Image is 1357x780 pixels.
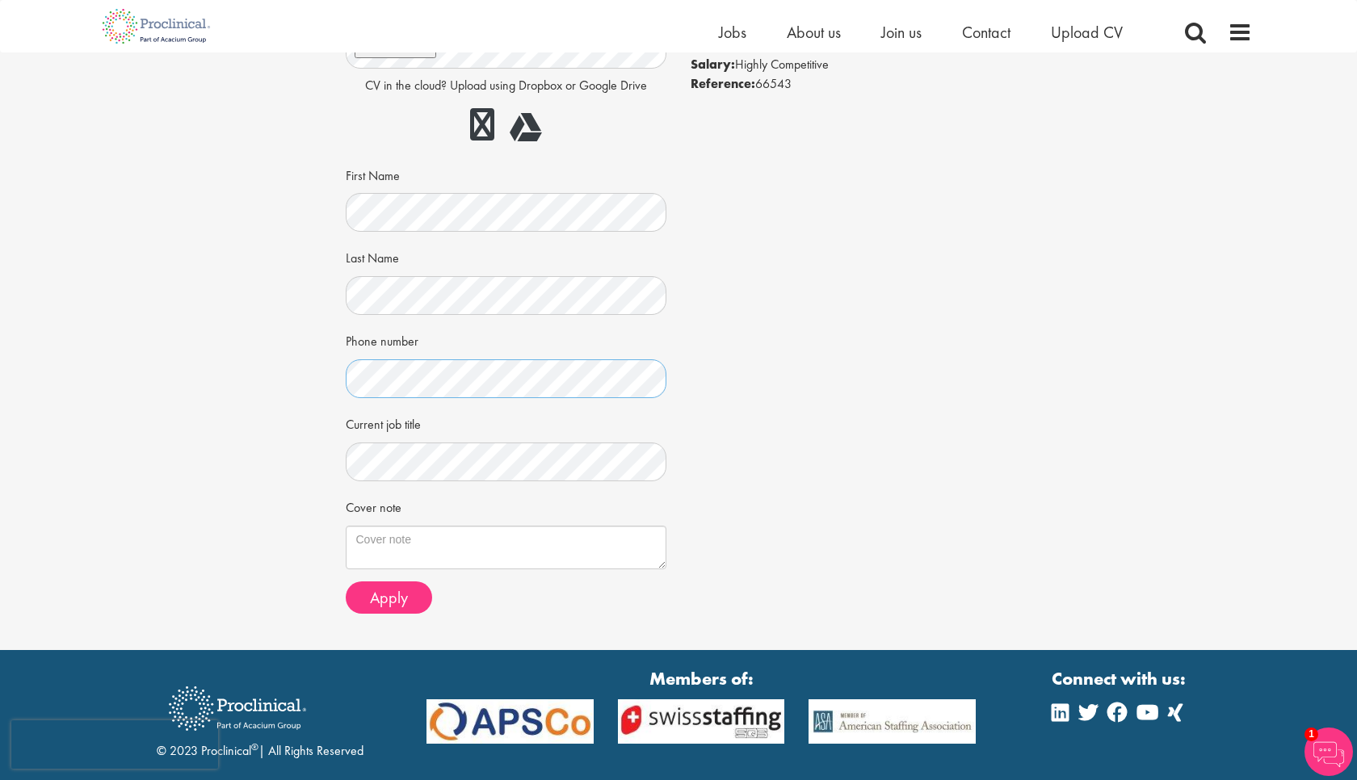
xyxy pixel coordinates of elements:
[346,244,399,268] label: Last Name
[346,581,432,614] button: Apply
[691,74,1012,94] li: 66543
[719,22,746,43] a: Jobs
[157,675,318,742] img: Proclinical Recruitment
[346,410,421,434] label: Current job title
[691,55,1012,74] li: Highly Competitive
[881,22,922,43] a: Join us
[414,699,606,744] img: APSCo
[606,699,797,744] img: APSCo
[787,22,841,43] a: About us
[346,77,667,95] p: CV in the cloud? Upload using Dropbox or Google Drive
[11,720,218,769] iframe: reCAPTCHA
[251,740,258,753] sup: ®
[1051,22,1123,43] a: Upload CV
[691,56,735,73] strong: Salary:
[346,161,400,186] label: First Name
[1052,666,1189,691] strong: Connect with us:
[426,666,976,691] strong: Members of:
[346,493,401,518] label: Cover note
[962,22,1010,43] a: Contact
[1304,728,1318,741] span: 1
[691,75,755,92] strong: Reference:
[157,674,363,761] div: © 2023 Proclinical | All Rights Reserved
[796,699,988,744] img: APSCo
[691,36,746,53] strong: Location:
[346,327,418,351] label: Phone number
[1304,728,1353,776] img: Chatbot
[370,587,408,608] span: Apply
